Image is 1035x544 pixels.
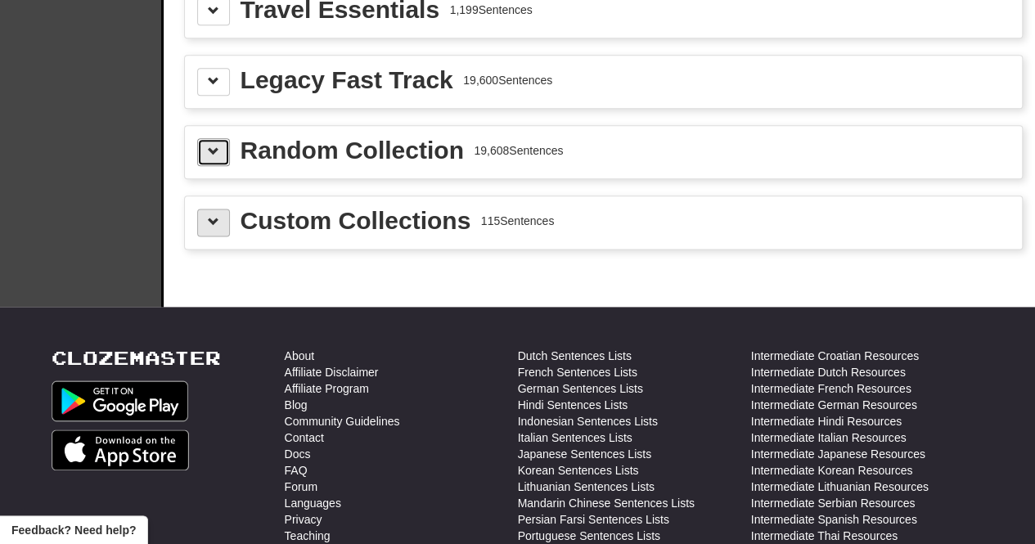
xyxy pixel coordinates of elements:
a: Intermediate French Resources [751,380,911,397]
span: Open feedback widget [11,522,136,538]
a: Clozemaster [52,348,221,368]
div: Legacy Fast Track [241,68,453,92]
a: Hindi Sentences Lists [518,397,628,413]
a: Intermediate Croatian Resources [751,348,919,364]
a: Intermediate Italian Resources [751,429,907,446]
a: Indonesian Sentences Lists [518,413,658,429]
div: 115 Sentences [481,213,555,229]
a: Privacy [285,511,322,528]
div: 19,600 Sentences [463,72,552,88]
div: 1,199 Sentences [450,2,533,18]
a: Japanese Sentences Lists [518,446,651,462]
a: Teaching [285,528,331,544]
a: Languages [285,495,341,511]
a: Intermediate Thai Resources [751,528,898,544]
a: Intermediate Korean Resources [751,462,913,479]
a: Korean Sentences Lists [518,462,639,479]
a: Portuguese Sentences Lists [518,528,660,544]
div: Random Collection [241,138,464,163]
a: Intermediate Serbian Resources [751,495,916,511]
a: Community Guidelines [285,413,400,429]
a: French Sentences Lists [518,364,637,380]
div: Custom Collections [241,209,471,233]
a: Docs [285,446,311,462]
div: 19,608 Sentences [474,142,563,159]
a: Contact [285,429,324,446]
a: Persian Farsi Sentences Lists [518,511,669,528]
img: Get it on Google Play [52,380,189,421]
a: Intermediate Japanese Resources [751,446,925,462]
a: Lithuanian Sentences Lists [518,479,655,495]
a: Intermediate Hindi Resources [751,413,902,429]
a: Mandarin Chinese Sentences Lists [518,495,695,511]
a: Intermediate Spanish Resources [751,511,917,528]
a: Blog [285,397,308,413]
a: FAQ [285,462,308,479]
a: Forum [285,479,317,495]
a: German Sentences Lists [518,380,643,397]
a: Affiliate Disclaimer [285,364,379,380]
a: Intermediate German Resources [751,397,917,413]
a: Intermediate Lithuanian Resources [751,479,929,495]
a: Dutch Sentences Lists [518,348,632,364]
a: About [285,348,315,364]
a: Italian Sentences Lists [518,429,632,446]
a: Intermediate Dutch Resources [751,364,906,380]
img: Get it on App Store [52,429,190,470]
a: Affiliate Program [285,380,369,397]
